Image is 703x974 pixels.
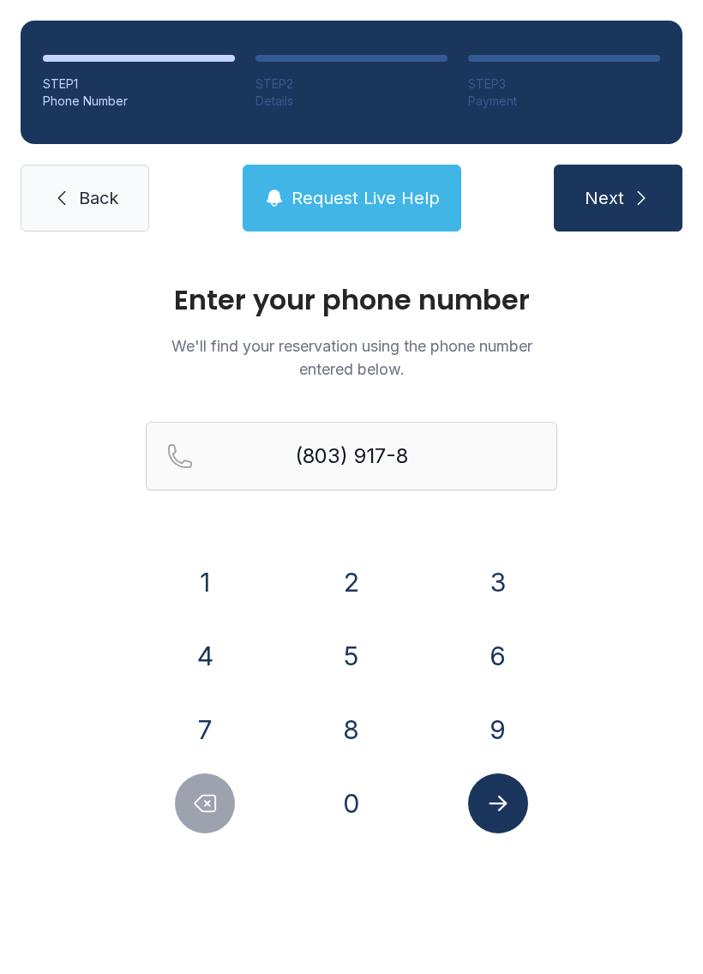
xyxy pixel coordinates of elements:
span: Request Live Help [291,186,440,210]
button: Submit lookup form [468,773,528,833]
div: STEP 3 [468,75,660,93]
button: 1 [175,552,235,612]
div: STEP 1 [43,75,235,93]
button: 9 [468,700,528,760]
button: 6 [468,626,528,686]
button: 5 [321,626,382,686]
div: Phone Number [43,93,235,110]
p: We'll find your reservation using the phone number entered below. [146,334,557,381]
button: Delete number [175,773,235,833]
button: 7 [175,700,235,760]
button: 4 [175,626,235,686]
div: STEP 2 [255,75,448,93]
h1: Enter your phone number [146,286,557,314]
span: Next [585,186,624,210]
button: 0 [321,773,382,833]
button: 2 [321,552,382,612]
div: Payment [468,93,660,110]
button: 3 [468,552,528,612]
div: Details [255,93,448,110]
span: Back [79,186,118,210]
input: Reservation phone number [146,422,557,490]
button: 8 [321,700,382,760]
